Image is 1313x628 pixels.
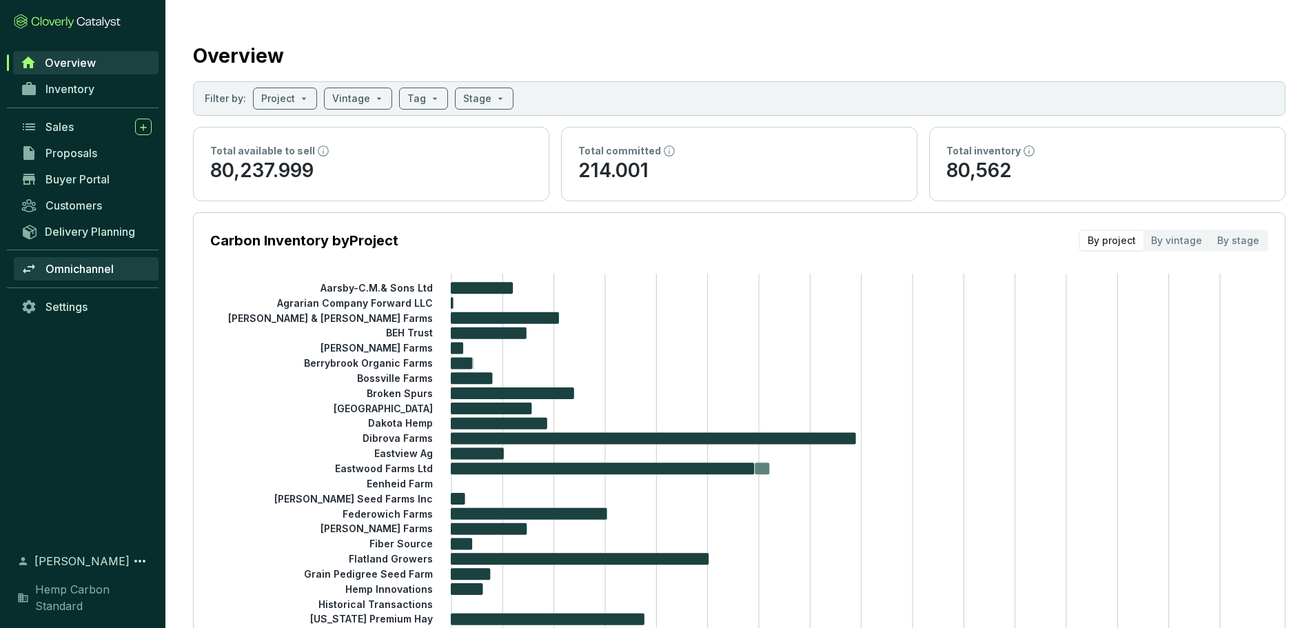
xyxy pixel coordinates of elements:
[14,115,159,139] a: Sales
[14,220,159,243] a: Delivery Planning
[946,158,1268,184] p: 80,562
[276,297,433,309] tspan: Agrarian Company Forward LLC
[386,327,433,338] tspan: BEH Trust
[210,144,315,158] p: Total available to sell
[367,478,433,489] tspan: Eenheid Farm
[210,158,532,184] p: 80,237.999
[349,553,433,565] tspan: Flatland Growers
[34,553,130,569] span: [PERSON_NAME]
[367,387,433,399] tspan: Broken Spurs
[14,194,159,217] a: Customers
[363,432,433,444] tspan: Dibrova Farms
[13,51,159,74] a: Overview
[35,581,152,614] span: Hemp Carbon Standard
[1079,230,1268,252] div: segmented control
[45,120,74,134] span: Sales
[334,402,433,414] tspan: [GEOGRAPHIC_DATA]
[45,82,94,96] span: Inventory
[345,583,433,595] tspan: Hemp Innovations
[193,41,284,70] h2: Overview
[320,282,433,294] tspan: Aarsby-C.M.& Sons Ltd
[335,463,433,474] tspan: Eastwood Farms Ltd
[45,225,135,239] span: Delivery Planning
[320,523,433,534] tspan: [PERSON_NAME] Farms
[14,141,159,165] a: Proposals
[45,199,102,212] span: Customers
[45,56,96,70] span: Overview
[14,295,159,318] a: Settings
[1143,231,1210,250] div: By vintage
[343,507,433,519] tspan: Federowich Farms
[578,158,900,184] p: 214.001
[578,144,661,158] p: Total committed
[228,312,433,323] tspan: [PERSON_NAME] & [PERSON_NAME] Farms
[274,492,433,504] tspan: [PERSON_NAME] Seed Farms Inc
[320,342,433,354] tspan: [PERSON_NAME] Farms
[318,598,433,609] tspan: Historical Transactions
[45,262,114,276] span: Omnichannel
[374,447,433,459] tspan: Eastview Ag
[14,257,159,281] a: Omnichannel
[946,144,1021,158] p: Total inventory
[1080,231,1143,250] div: By project
[45,172,110,186] span: Buyer Portal
[45,146,97,160] span: Proposals
[310,613,433,625] tspan: [US_STATE] Premium Hay
[369,538,433,549] tspan: Fiber Source
[45,300,88,314] span: Settings
[368,417,433,429] tspan: Dakota Hemp
[210,231,398,250] p: Carbon Inventory by Project
[304,568,433,580] tspan: Grain Pedigree Seed Farm
[14,168,159,191] a: Buyer Portal
[357,372,433,384] tspan: Bossville Farms
[14,77,159,101] a: Inventory
[1210,231,1267,250] div: By stage
[304,357,433,369] tspan: Berrybrook Organic Farms
[205,92,246,105] p: Filter by:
